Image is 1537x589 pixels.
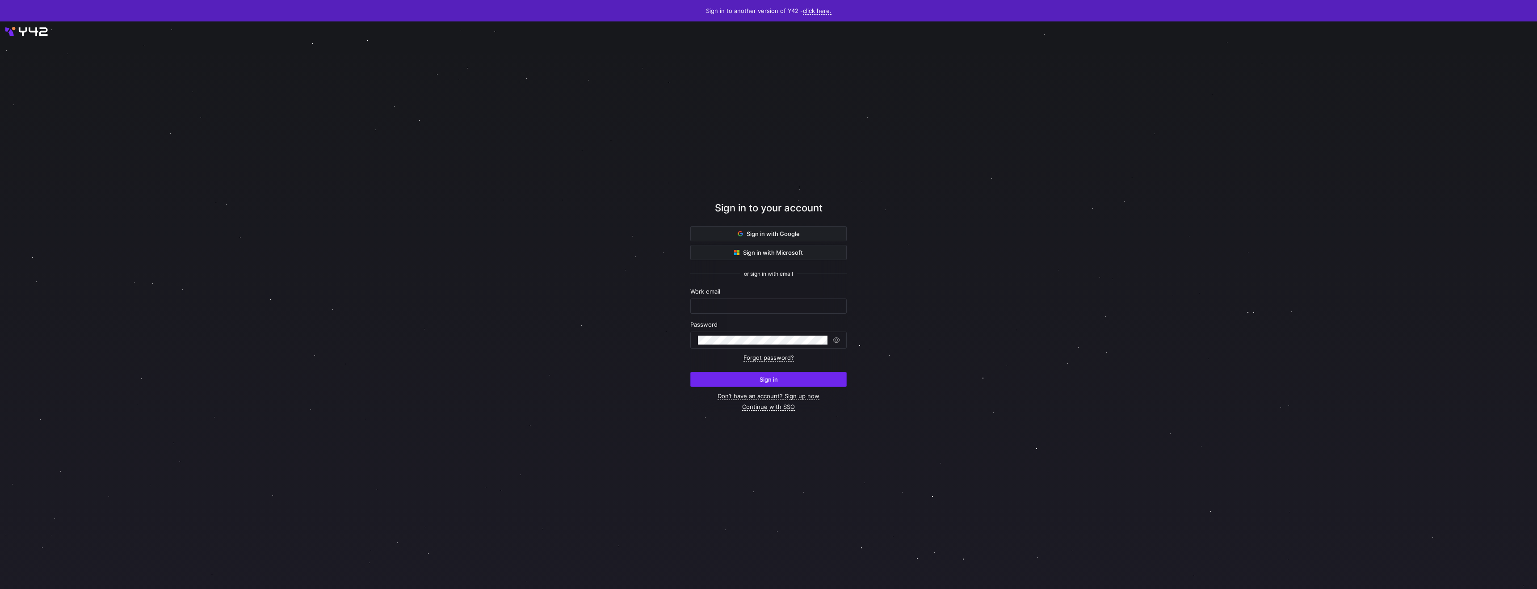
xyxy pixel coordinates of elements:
div: Sign in to your account [690,201,847,226]
span: Sign in with Microsoft [734,249,803,256]
a: Forgot password? [743,354,794,362]
button: Sign in with Google [690,226,847,241]
span: or sign in with email [744,271,793,277]
span: Password [690,321,718,328]
span: Sign in [760,376,778,383]
a: click here. [803,7,831,15]
a: Don’t have an account? Sign up now [718,392,819,400]
button: Sign in with Microsoft [690,245,847,260]
a: Continue with SSO [742,403,795,411]
span: Work email [690,288,720,295]
button: Sign in [690,372,847,387]
span: Sign in with Google [738,230,800,237]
